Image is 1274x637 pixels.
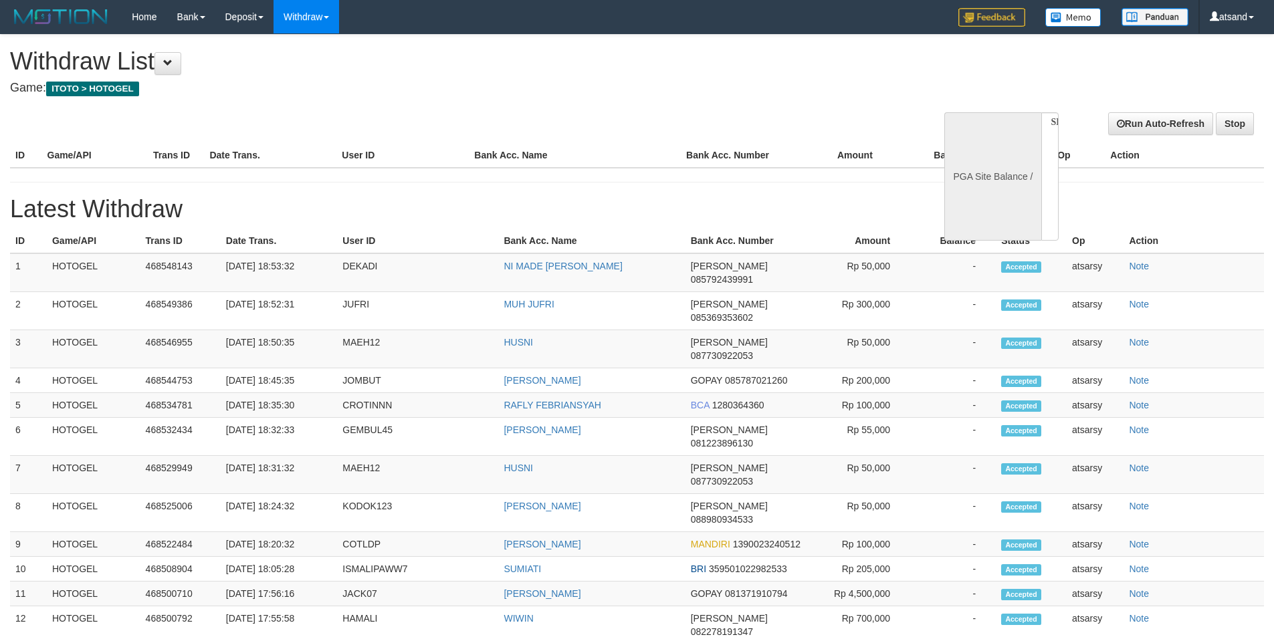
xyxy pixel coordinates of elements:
[910,253,996,292] td: -
[337,253,498,292] td: DEKADI
[140,494,221,532] td: 468525006
[910,494,996,532] td: -
[958,8,1025,27] img: Feedback.jpg
[10,196,1264,223] h1: Latest Withdraw
[910,292,996,330] td: -
[221,292,338,330] td: [DATE] 18:52:31
[712,400,764,410] span: 1280364360
[504,539,580,549] a: [PERSON_NAME]
[504,424,580,435] a: [PERSON_NAME]
[1129,424,1149,435] a: Note
[1052,143,1105,168] th: Op
[691,563,706,574] span: BRI
[1216,112,1254,135] a: Stop
[1001,425,1041,436] span: Accepted
[10,82,836,95] h4: Game:
[809,557,910,582] td: Rp 205,000
[910,557,996,582] td: -
[1001,614,1041,625] span: Accepted
[691,350,753,361] span: 087730922053
[1129,400,1149,410] a: Note
[10,368,47,393] td: 4
[1129,261,1149,271] a: Note
[140,557,221,582] td: 468508904
[337,418,498,456] td: GEMBUL45
[47,330,140,368] td: HOTOGEL
[691,514,753,525] span: 088980934533
[1067,456,1124,494] td: atsarsy
[1067,368,1124,393] td: atsarsy
[1067,330,1124,368] td: atsarsy
[809,532,910,557] td: Rp 100,000
[691,312,753,323] span: 085369353602
[1105,143,1264,168] th: Action
[691,274,753,285] span: 085792439991
[498,229,685,253] th: Bank Acc. Name
[910,330,996,368] td: -
[691,424,768,435] span: [PERSON_NAME]
[1129,613,1149,624] a: Note
[691,613,768,624] span: [PERSON_NAME]
[10,330,47,368] td: 3
[996,229,1067,253] th: Status
[10,7,112,27] img: MOTION_logo.png
[691,299,768,309] span: [PERSON_NAME]
[47,253,140,292] td: HOTOGEL
[221,456,338,494] td: [DATE] 18:31:32
[910,393,996,418] td: -
[910,532,996,557] td: -
[10,393,47,418] td: 5
[221,557,338,582] td: [DATE] 18:05:28
[221,418,338,456] td: [DATE] 18:32:33
[140,532,221,557] td: 468522484
[1129,299,1149,309] a: Note
[337,532,498,557] td: COTLDP
[809,393,910,418] td: Rp 100,000
[10,48,836,75] h1: Withdraw List
[10,292,47,330] td: 2
[1001,589,1041,600] span: Accepted
[504,261,622,271] a: NI MADE [PERSON_NAME]
[10,557,47,582] td: 10
[504,400,601,410] a: RAFLY FEBRIANSYAH
[504,588,580,599] a: [PERSON_NAME]
[46,82,139,96] span: ITOTO > HOTOGEL
[691,261,768,271] span: [PERSON_NAME]
[691,400,710,410] span: BCA
[1067,557,1124,582] td: atsarsy
[691,539,730,549] span: MANDIRI
[809,494,910,532] td: Rp 50,000
[47,456,140,494] td: HOTOGEL
[809,456,910,494] td: Rp 50,000
[1001,463,1041,475] span: Accepted
[148,143,205,168] th: Trans ID
[733,539,801,549] span: 1390023240512
[809,368,910,393] td: Rp 200,000
[1045,8,1101,27] img: Button%20Memo.svg
[1122,8,1188,26] img: panduan.png
[337,330,498,368] td: MAEH12
[691,588,722,599] span: GOPAY
[910,368,996,393] td: -
[42,143,148,168] th: Game/API
[1129,463,1149,473] a: Note
[337,393,498,418] td: CROTINNN
[140,292,221,330] td: 468549386
[140,418,221,456] td: 468532434
[47,418,140,456] td: HOTOGEL
[944,112,1041,241] div: PGA Site Balance /
[725,375,787,386] span: 085787021260
[1001,539,1041,551] span: Accepted
[1108,112,1213,135] a: Run Auto-Refresh
[504,375,580,386] a: [PERSON_NAME]
[691,375,722,386] span: GOPAY
[221,253,338,292] td: [DATE] 18:53:32
[691,626,753,637] span: 082278191347
[910,456,996,494] td: -
[1001,376,1041,387] span: Accepted
[337,229,498,253] th: User ID
[1001,400,1041,412] span: Accepted
[504,337,533,348] a: HUSNI
[140,330,221,368] td: 468546955
[725,588,787,599] span: 081371910794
